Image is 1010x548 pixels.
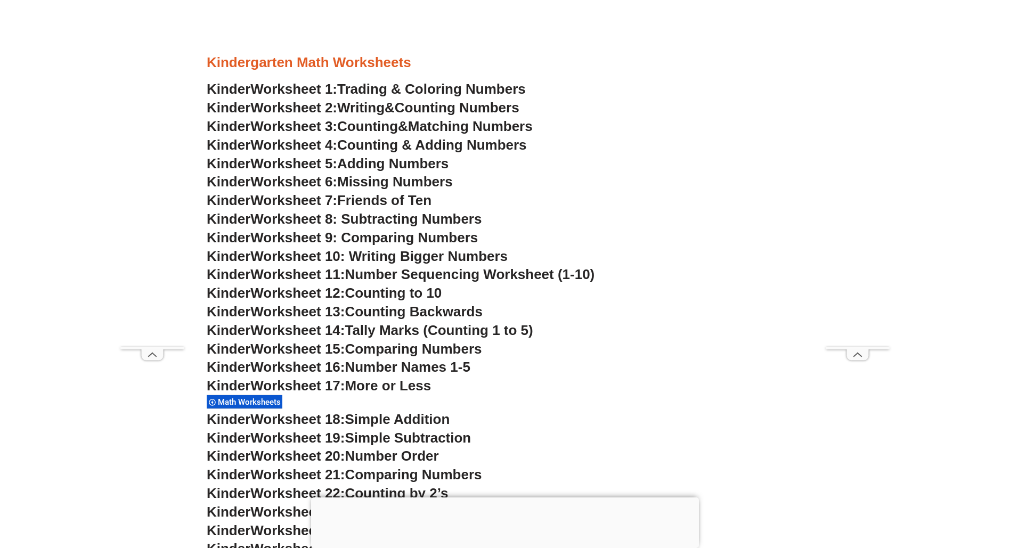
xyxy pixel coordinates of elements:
[250,411,345,427] span: Worksheet 18:
[408,118,533,134] span: Matching Numbers
[250,448,345,464] span: Worksheet 20:
[345,285,442,301] span: Counting to 10
[250,266,345,282] span: Worksheet 11:
[250,248,508,264] span: Worksheet 10: Writing Bigger Numbers
[207,118,533,134] a: KinderWorksheet 3:Counting&Matching Numbers
[207,100,519,116] a: KinderWorksheet 2:Writing&Counting Numbers
[345,411,450,427] span: Simple Addition
[207,230,250,246] span: Kinder
[345,304,482,320] span: Counting Backwards
[250,322,345,338] span: Worksheet 14:
[207,395,282,409] div: Math Worksheets
[120,27,184,347] iframe: Advertisement
[207,448,250,464] span: Kinder
[250,137,337,153] span: Worksheet 4:
[250,156,337,171] span: Worksheet 5:
[250,341,345,357] span: Worksheet 15:
[207,411,250,427] span: Kinder
[207,118,250,134] span: Kinder
[250,430,345,446] span: Worksheet 19:
[250,81,337,97] span: Worksheet 1:
[207,430,250,446] span: Kinder
[337,118,398,134] span: Counting
[207,467,250,482] span: Kinder
[345,448,438,464] span: Number Order
[207,211,482,227] a: KinderWorksheet 8: Subtracting Numbers
[345,322,533,338] span: Tally Marks (Counting 1 to 5)
[337,137,527,153] span: Counting & Adding Numbers
[207,322,250,338] span: Kinder
[207,81,250,97] span: Kinder
[207,192,431,208] a: KinderWorksheet 7:Friends of Ten
[250,378,345,394] span: Worksheet 17:
[207,304,250,320] span: Kinder
[345,266,594,282] span: Number Sequencing Worksheet (1-10)
[250,118,337,134] span: Worksheet 3:
[826,27,890,347] iframe: Advertisement
[250,100,337,116] span: Worksheet 2:
[207,156,449,171] a: KinderWorksheet 5:Adding Numbers
[207,137,527,153] a: KinderWorksheet 4:Counting & Adding Numbers
[345,359,470,375] span: Number Names 1-5
[250,192,337,208] span: Worksheet 7:
[207,504,250,520] span: Kinder
[207,248,508,264] a: KinderWorksheet 10: Writing Bigger Numbers
[207,285,250,301] span: Kinder
[345,430,471,446] span: Simple Subtraction
[345,341,482,357] span: Comparing Numbers
[337,174,453,190] span: Missing Numbers
[207,359,250,375] span: Kinder
[311,497,699,545] iframe: Advertisement
[207,248,250,264] span: Kinder
[337,100,385,116] span: Writing
[207,54,803,72] h3: Kindergarten Math Worksheets
[250,359,345,375] span: Worksheet 16:
[345,467,482,482] span: Comparing Numbers
[207,81,526,97] a: KinderWorksheet 1:Trading & Coloring Numbers
[207,211,250,227] span: Kinder
[207,174,250,190] span: Kinder
[207,137,250,153] span: Kinder
[218,397,284,407] span: Math Worksheets
[250,211,482,227] span: Worksheet 8: Subtracting Numbers
[337,156,449,171] span: Adding Numbers
[207,100,250,116] span: Kinder
[250,522,345,538] span: Worksheet 24:
[250,230,478,246] span: Worksheet 9: Comparing Numbers
[337,192,431,208] span: Friends of Ten
[250,467,345,482] span: Worksheet 21:
[207,341,250,357] span: Kinder
[250,485,345,501] span: Worksheet 22:
[337,81,526,97] span: Trading & Coloring Numbers
[207,485,250,501] span: Kinder
[250,304,345,320] span: Worksheet 13:
[207,230,478,246] a: KinderWorksheet 9: Comparing Numbers
[345,378,431,394] span: More or Less
[250,174,337,190] span: Worksheet 6:
[207,378,250,394] span: Kinder
[345,485,448,501] span: Counting by 2’s
[207,192,250,208] span: Kinder
[827,428,1010,548] iframe: Chat Widget
[207,174,453,190] a: KinderWorksheet 6:Missing Numbers
[250,285,345,301] span: Worksheet 12:
[207,156,250,171] span: Kinder
[250,504,345,520] span: Worksheet 23:
[207,266,250,282] span: Kinder
[207,522,250,538] span: Kinder
[395,100,519,116] span: Counting Numbers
